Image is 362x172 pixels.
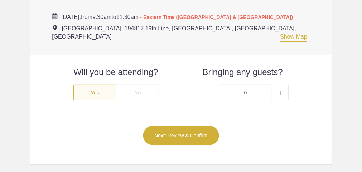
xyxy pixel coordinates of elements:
h2: Bringing any guests? [203,67,289,78]
img: Plus gray [278,91,283,95]
div: No [116,85,159,100]
img: Cal purple [52,13,58,19]
div: Yes [73,85,116,100]
button: Next: Review & Confirm [143,126,219,146]
h2: Will you be attending? [73,67,181,78]
a: Show Map [280,34,307,42]
img: Event location [53,25,57,31]
img: Minus gray [209,93,213,93]
span: from to [61,14,293,20]
span: [DATE], [61,14,81,20]
span: 9:30am [92,14,111,20]
span: [GEOGRAPHIC_DATA], 194817 19th Line, [GEOGRAPHIC_DATA], [GEOGRAPHIC_DATA], [GEOGRAPHIC_DATA] [52,25,296,40]
span: 11:30am [116,14,139,20]
span: - Eastern Time ([GEOGRAPHIC_DATA] & [GEOGRAPHIC_DATA]) [140,14,293,20]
